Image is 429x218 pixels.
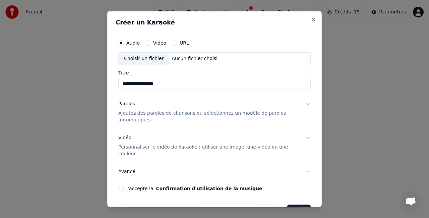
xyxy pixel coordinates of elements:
[118,100,135,107] div: Paroles
[118,129,311,162] button: VidéoPersonnaliser le vidéo de karaoké : utiliser une image, une vidéo ou une couleur
[118,110,300,123] p: Ajoutez des paroles de chansons ou sélectionnez un modèle de paroles automatiques
[255,204,284,216] button: Annuler
[116,19,313,25] h2: Créer un Karaoké
[126,186,262,190] label: J'accepte la
[126,41,140,45] label: Audio
[118,95,311,128] button: ParolesAjoutez des paroles de chansons ou sélectionnez un modèle de paroles automatiques
[180,41,189,45] label: URL
[118,134,300,157] div: Vidéo
[153,41,166,45] label: Vidéo
[287,204,311,216] button: Créer
[119,53,169,65] div: Choisir un fichier
[156,186,262,190] button: J'accepte la
[118,144,300,157] p: Personnaliser le vidéo de karaoké : utiliser une image, une vidéo ou une couleur
[118,70,311,75] label: Titre
[169,55,220,62] div: Aucun fichier choisi
[118,163,311,180] button: Avancé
